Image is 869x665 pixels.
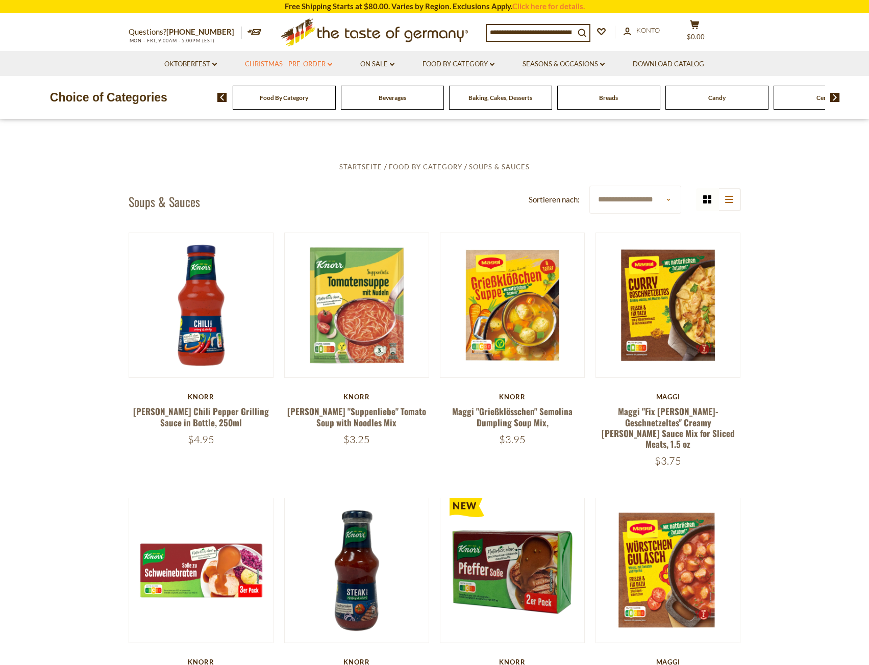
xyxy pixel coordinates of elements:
p: Questions? [129,25,242,39]
img: previous arrow [217,93,227,102]
a: Startseite [339,163,382,171]
a: Christmas - PRE-ORDER [245,59,332,70]
a: Food By Category [423,59,494,70]
a: Beverages [379,94,406,101]
div: Maggi [595,393,741,401]
img: Maggi "Fix Curry-Geschnetzeltes" Creamy Curry Sauce Mix for Sliced Meats, 1.5 oz [596,233,740,377]
a: [PERSON_NAME] "Suppenliebe" Tomato Soup with Noodles Mix [287,405,426,428]
a: Seasons & Occasions [523,59,605,70]
a: Click here for details. [512,2,585,11]
img: Knorr Chili Pepper Grilling Sauce in Bottle, 250ml [129,233,274,377]
a: Candy [708,94,726,101]
a: Breads [599,94,618,101]
img: Knorr "Suppenliebe" Tomato Soup with Noodles Mix [285,233,429,377]
label: Sortieren nach: [529,193,580,206]
img: Knorr Steak Sauce in Bottle, 250ml [285,498,429,643]
img: next arrow [830,93,840,102]
span: Konto [636,26,660,34]
a: Maggi "Fix [PERSON_NAME]-Geschnetzeltes" Creamy [PERSON_NAME] Sauce Mix for Sliced Meats, 1.5 oz [602,405,735,450]
img: Maggi "Grießklösschen" Semolina Dumpling Soup Mix, [440,233,585,377]
div: Knorr [440,393,585,401]
a: Maggi "Grießklösschen" Semolina Dumpling Soup Mix, [452,405,573,428]
a: Baking, Cakes, Desserts [468,94,532,101]
a: Food By Category [389,163,462,171]
a: Oktoberfest [164,59,217,70]
a: Download Catalog [633,59,704,70]
span: $3.95 [499,433,526,446]
span: MON - FRI, 9:00AM - 5:00PM (EST) [129,38,215,43]
a: On Sale [360,59,394,70]
span: $3.25 [343,433,370,446]
span: $0.00 [687,33,705,41]
h1: Soups & Sauces [129,194,200,209]
a: Konto [624,25,660,36]
a: [PERSON_NAME] Chili Pepper Grilling Sauce in Bottle, 250ml [133,405,269,428]
a: Soups & Sauces [469,163,530,171]
span: $4.95 [188,433,214,446]
img: Knorr "Schweinebraten" Roast Mix Sauce Cubes, 3 pack [129,498,274,643]
span: $3.75 [655,454,681,467]
img: Maggi Sausage Goulasch Sauce Mix, 30 g [596,498,740,643]
div: Knorr [129,393,274,401]
a: Cereal [816,94,834,101]
a: [PHONE_NUMBER] [166,27,234,36]
button: $0.00 [680,20,710,45]
img: Knorr Pfeffer (Pepper) Sauce Cubes (2 per pack), 500ml [440,498,585,643]
a: Food By Category [260,94,308,101]
div: Knorr [284,393,430,401]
